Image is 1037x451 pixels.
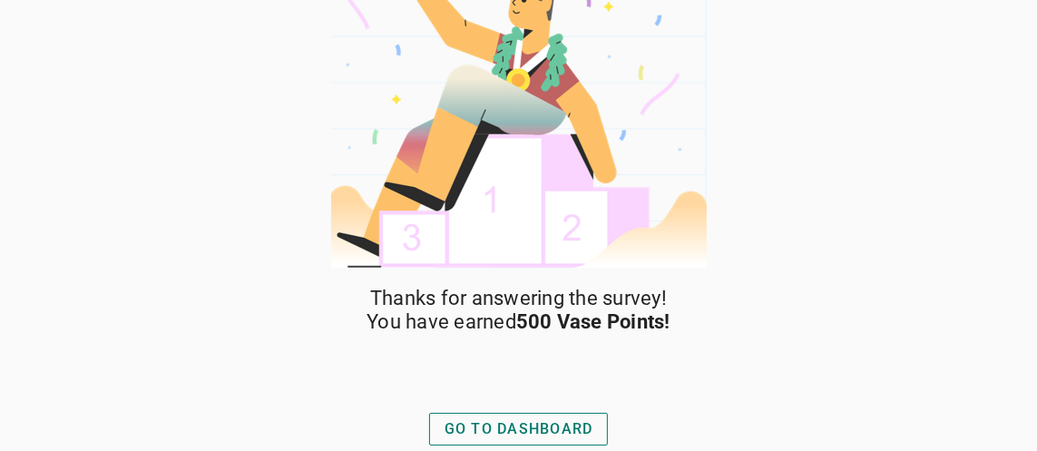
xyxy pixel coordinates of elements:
[516,310,670,333] strong: 500 Vase Points!
[445,418,593,440] div: GO TO DASHBOARD
[370,287,667,310] span: Thanks for answering the survey!
[367,310,670,334] span: You have earned
[429,413,609,446] button: GO TO DASHBOARD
